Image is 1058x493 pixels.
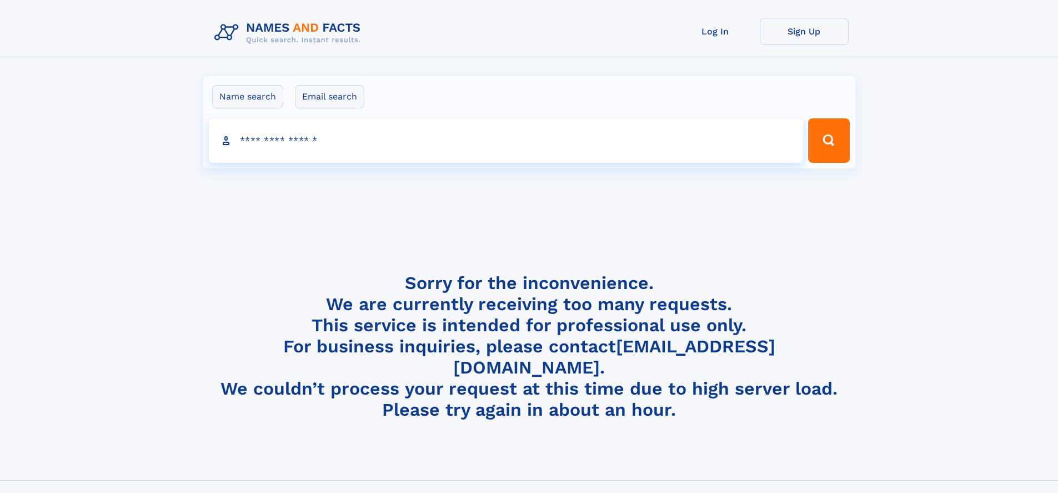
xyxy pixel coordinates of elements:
[212,85,283,108] label: Name search
[209,118,804,163] input: search input
[453,336,775,378] a: [EMAIL_ADDRESS][DOMAIN_NAME]
[760,18,849,45] a: Sign Up
[210,18,370,48] img: Logo Names and Facts
[671,18,760,45] a: Log In
[808,118,849,163] button: Search Button
[210,272,849,421] h4: Sorry for the inconvenience. We are currently receiving too many requests. This service is intend...
[295,85,364,108] label: Email search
